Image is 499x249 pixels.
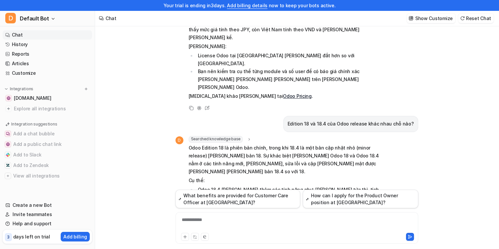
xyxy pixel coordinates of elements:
p: Integrations [10,86,33,92]
button: Show Customize [407,14,455,23]
p: days left on trial [13,233,50,240]
a: Chat [3,30,92,40]
a: Add billing details [227,3,267,8]
button: Add to SlackAdd to Slack [3,150,92,160]
button: Add a public chat linkAdd a public chat link [3,139,92,150]
img: View all integrations [6,174,10,178]
p: [MEDICAL_DATA] khảo [PERSON_NAME] tại . [189,92,382,100]
img: Add a chat bubble [6,132,10,136]
p: Show Customize [415,15,453,22]
a: Customize [3,69,92,78]
img: Add to Zendesk [6,163,10,167]
span: Explore all integrations [14,103,89,114]
p: Integration suggestions [11,121,57,127]
button: View all integrationsView all integrations [3,171,92,181]
img: www.odoo.com [7,96,11,100]
div: Chat [106,15,116,22]
p: [PERSON_NAME]: [189,42,382,50]
span: D [175,136,183,144]
li: Bạn nên kiểm tra cụ thể từng module và số user để có báo giá chính xác [PERSON_NAME] [PERSON_NAME... [196,68,382,91]
a: Create a new Bot [3,201,92,210]
span: Searched knowledge base [189,136,243,143]
li: Odoo 18.4 [PERSON_NAME] thêm các tính năng như: [PERSON_NAME] tức thì, tích hợp [PERSON_NAME] ema... [196,186,382,225]
p: Edition 18 và 18.4 của Odoo release khác nhau chỗ nảo? [288,120,414,128]
a: Articles [3,59,92,68]
a: Reports [3,49,92,59]
span: [DOMAIN_NAME] [14,95,51,101]
a: Odoo Pricing [283,93,312,99]
img: explore all integrations [5,105,12,112]
li: License Odoo tại [GEOGRAPHIC_DATA] [PERSON_NAME] đắt hơn so với [GEOGRAPHIC_DATA]. [196,52,382,68]
img: Add to Slack [6,153,10,157]
p: Add billing [63,233,87,240]
button: Add a chat bubbleAdd a chat bubble [3,128,92,139]
button: How can I apply for the Product Owner position at [GEOGRAPHIC_DATA]? [303,190,418,208]
img: expand menu [4,87,9,91]
a: www.odoo.com[DOMAIN_NAME] [3,94,92,103]
p: 3 [7,234,10,240]
img: Add a public chat link [6,142,10,146]
span: D [5,13,16,23]
p: Odoo Edition 18 là phiên bản chính, trong khi 18.4 là một bản cập nhật nhỏ (minor release) [PERSO... [189,144,382,176]
p: Cụ thể: [189,177,382,184]
a: Explore all integrations [3,104,92,113]
img: menu_add.svg [84,87,88,91]
span: Default Bot [20,14,49,23]
button: Add to ZendeskAdd to Zendesk [3,160,92,171]
button: Integrations [3,86,35,92]
a: Invite teammates [3,210,92,219]
img: customize [409,16,413,21]
button: What benefits are provided for Customer Care Officer at [GEOGRAPHIC_DATA]? [175,190,300,208]
button: Reset Chat [458,14,494,23]
a: Help and support [3,219,92,228]
button: Add billing [61,232,90,241]
a: History [3,40,92,49]
img: reset [460,16,465,21]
